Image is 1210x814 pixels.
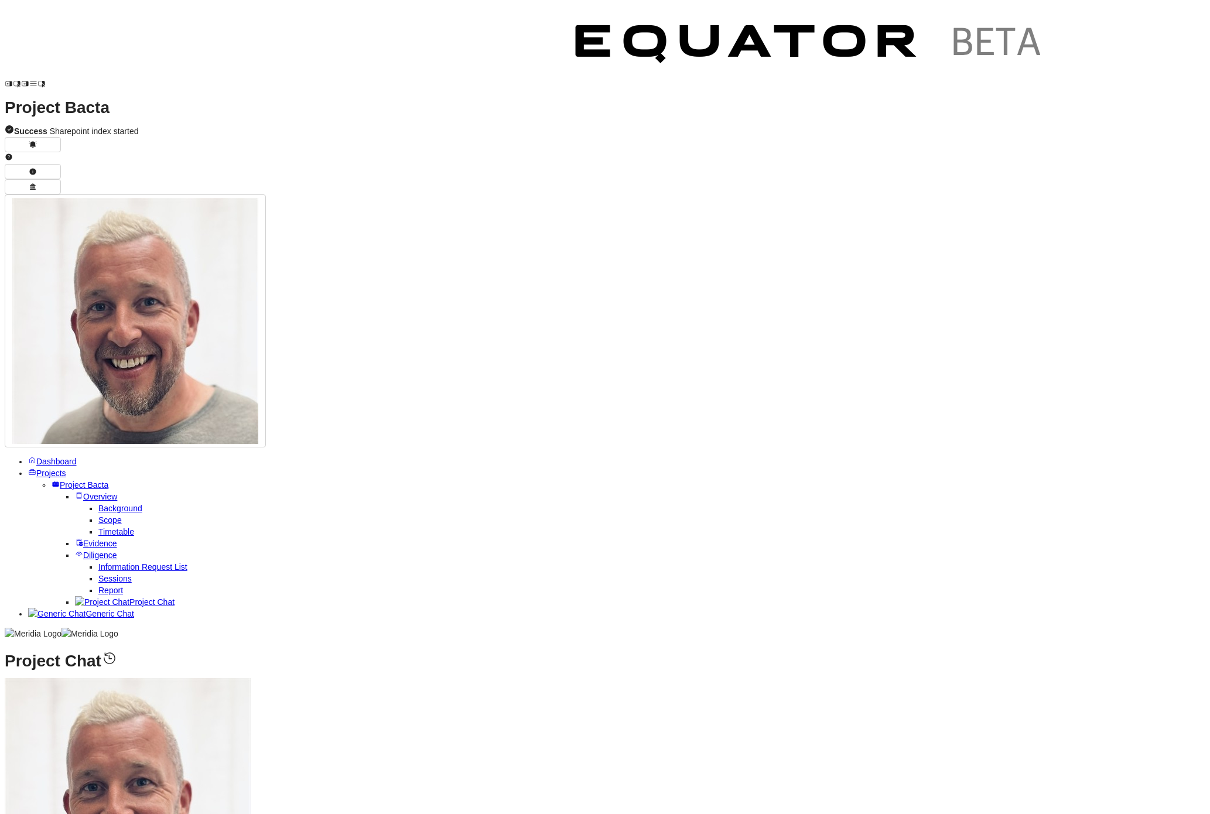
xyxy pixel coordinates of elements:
[555,5,1065,88] img: Customer Logo
[98,527,134,536] a: Timetable
[5,102,1205,114] h1: Project Bacta
[75,539,117,548] a: Evidence
[60,480,108,490] span: Project Bacta
[12,198,258,444] img: Profile Icon
[5,650,1205,667] h1: Project Chat
[98,586,123,595] a: Report
[36,457,77,466] span: Dashboard
[86,609,134,618] span: Generic Chat
[28,457,77,466] a: Dashboard
[28,468,66,478] a: Projects
[61,628,118,639] img: Meridia Logo
[75,550,117,560] a: Diligence
[98,574,132,583] a: Sessions
[75,492,117,501] a: Overview
[52,480,108,490] a: Project Bacta
[98,504,142,513] a: Background
[129,597,175,607] span: Project Chat
[46,5,555,88] img: Customer Logo
[28,609,134,618] a: Generic ChatGeneric Chat
[5,628,61,639] img: Meridia Logo
[75,596,129,608] img: Project Chat
[83,550,117,560] span: Diligence
[75,597,175,607] a: Project ChatProject Chat
[28,608,86,620] img: Generic Chat
[83,492,117,501] span: Overview
[14,126,138,136] span: Sharepoint index started
[83,539,117,548] span: Evidence
[98,562,187,572] a: Information Request List
[14,126,47,136] strong: Success
[36,468,66,478] span: Projects
[98,515,122,525] a: Scope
